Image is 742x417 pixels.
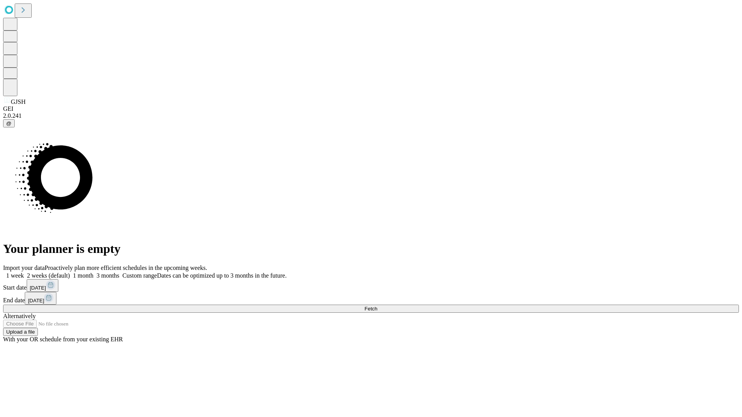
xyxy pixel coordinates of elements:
span: 1 week [6,272,24,279]
button: [DATE] [27,279,58,292]
span: @ [6,120,12,126]
span: [DATE] [28,298,44,303]
span: 2 weeks (default) [27,272,70,279]
span: [DATE] [30,285,46,291]
span: With your OR schedule from your existing EHR [3,336,123,342]
div: Start date [3,279,739,292]
span: Custom range [123,272,157,279]
span: Dates can be optimized up to 3 months in the future. [157,272,286,279]
span: 1 month [73,272,94,279]
span: Import your data [3,264,45,271]
span: GJSH [11,98,26,105]
span: 3 months [97,272,119,279]
button: [DATE] [25,292,56,305]
div: 2.0.241 [3,112,739,119]
span: Alternatively [3,313,36,319]
span: Fetch [364,306,377,312]
button: @ [3,119,15,127]
div: GEI [3,105,739,112]
h1: Your planner is empty [3,242,739,256]
span: Proactively plan more efficient schedules in the upcoming weeks. [45,264,207,271]
div: End date [3,292,739,305]
button: Upload a file [3,328,38,336]
button: Fetch [3,305,739,313]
